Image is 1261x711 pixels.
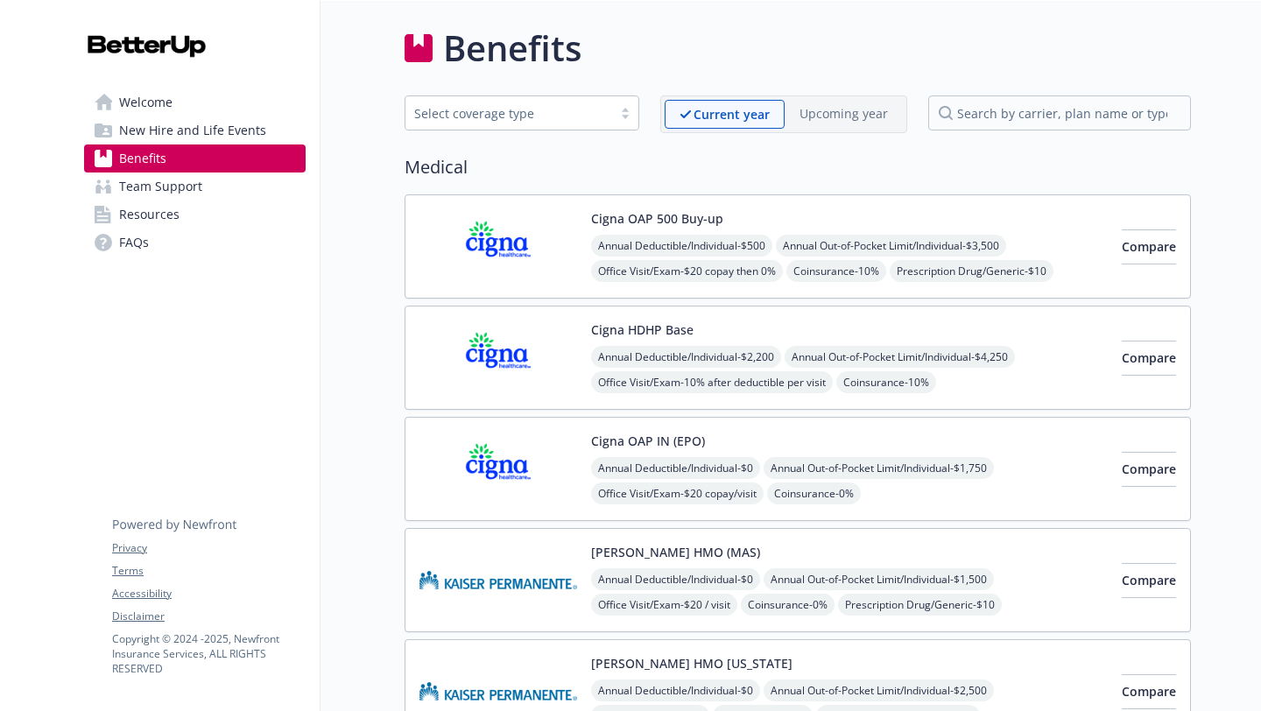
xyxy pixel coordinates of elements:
span: Annual Deductible/Individual - $2,200 [591,346,781,368]
span: Coinsurance - 0% [741,594,835,616]
a: Welcome [84,88,306,116]
a: Terms [112,563,305,579]
h2: Medical [405,154,1191,180]
span: Coinsurance - 10% [786,260,886,282]
span: Team Support [119,172,202,201]
button: [PERSON_NAME] HMO (MAS) [591,543,760,561]
span: Compare [1122,349,1176,366]
span: Annual Out-of-Pocket Limit/Individual - $1,750 [764,457,994,479]
span: FAQs [119,229,149,257]
input: search by carrier, plan name or type [928,95,1191,130]
p: Copyright © 2024 - 2025 , Newfront Insurance Services, ALL RIGHTS RESERVED [112,631,305,676]
h1: Benefits [443,22,581,74]
a: Resources [84,201,306,229]
span: Annual Out-of-Pocket Limit/Individual - $1,500 [764,568,994,590]
span: Office Visit/Exam - 10% after deductible per visit [591,371,833,393]
button: Cigna OAP 500 Buy-up [591,209,723,228]
span: Benefits [119,144,166,172]
div: Select coverage type [414,104,603,123]
span: Prescription Drug/Generic - $10 [890,260,1053,282]
span: Coinsurance - 10% [836,371,936,393]
span: Compare [1122,683,1176,700]
span: Prescription Drug/Generic - $10 [838,594,1002,616]
a: New Hire and Life Events [84,116,306,144]
a: Disclaimer [112,609,305,624]
a: Benefits [84,144,306,172]
a: Privacy [112,540,305,556]
button: Compare [1122,452,1176,487]
button: Compare [1122,674,1176,709]
img: CIGNA carrier logo [419,320,577,395]
span: Annual Out-of-Pocket Limit/Individual - $2,500 [764,679,994,701]
img: CIGNA carrier logo [419,209,577,284]
button: Compare [1122,229,1176,264]
a: Team Support [84,172,306,201]
p: Current year [694,105,770,123]
span: Annual Deductible/Individual - $0 [591,679,760,701]
span: Office Visit/Exam - $20 / visit [591,594,737,616]
span: Welcome [119,88,173,116]
span: Office Visit/Exam - $20 copay/visit [591,482,764,504]
span: Annual Deductible/Individual - $0 [591,568,760,590]
button: Compare [1122,563,1176,598]
button: [PERSON_NAME] HMO [US_STATE] [591,654,793,672]
img: CIGNA carrier logo [419,432,577,506]
button: Cigna HDHP Base [591,320,694,339]
p: Upcoming year [800,104,888,123]
a: FAQs [84,229,306,257]
img: Kaiser Permanente Insurance Company carrier logo [419,543,577,617]
span: Compare [1122,572,1176,588]
a: Accessibility [112,586,305,602]
span: Compare [1122,238,1176,255]
span: Annual Out-of-Pocket Limit/Individual - $4,250 [785,346,1015,368]
span: Annual Deductible/Individual - $500 [591,235,772,257]
span: Resources [119,201,180,229]
span: New Hire and Life Events [119,116,266,144]
span: Upcoming year [785,100,903,129]
span: Coinsurance - 0% [767,482,861,504]
button: Cigna OAP IN (EPO) [591,432,705,450]
button: Compare [1122,341,1176,376]
span: Annual Deductible/Individual - $0 [591,457,760,479]
span: Office Visit/Exam - $20 copay then 0% [591,260,783,282]
span: Annual Out-of-Pocket Limit/Individual - $3,500 [776,235,1006,257]
span: Compare [1122,461,1176,477]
